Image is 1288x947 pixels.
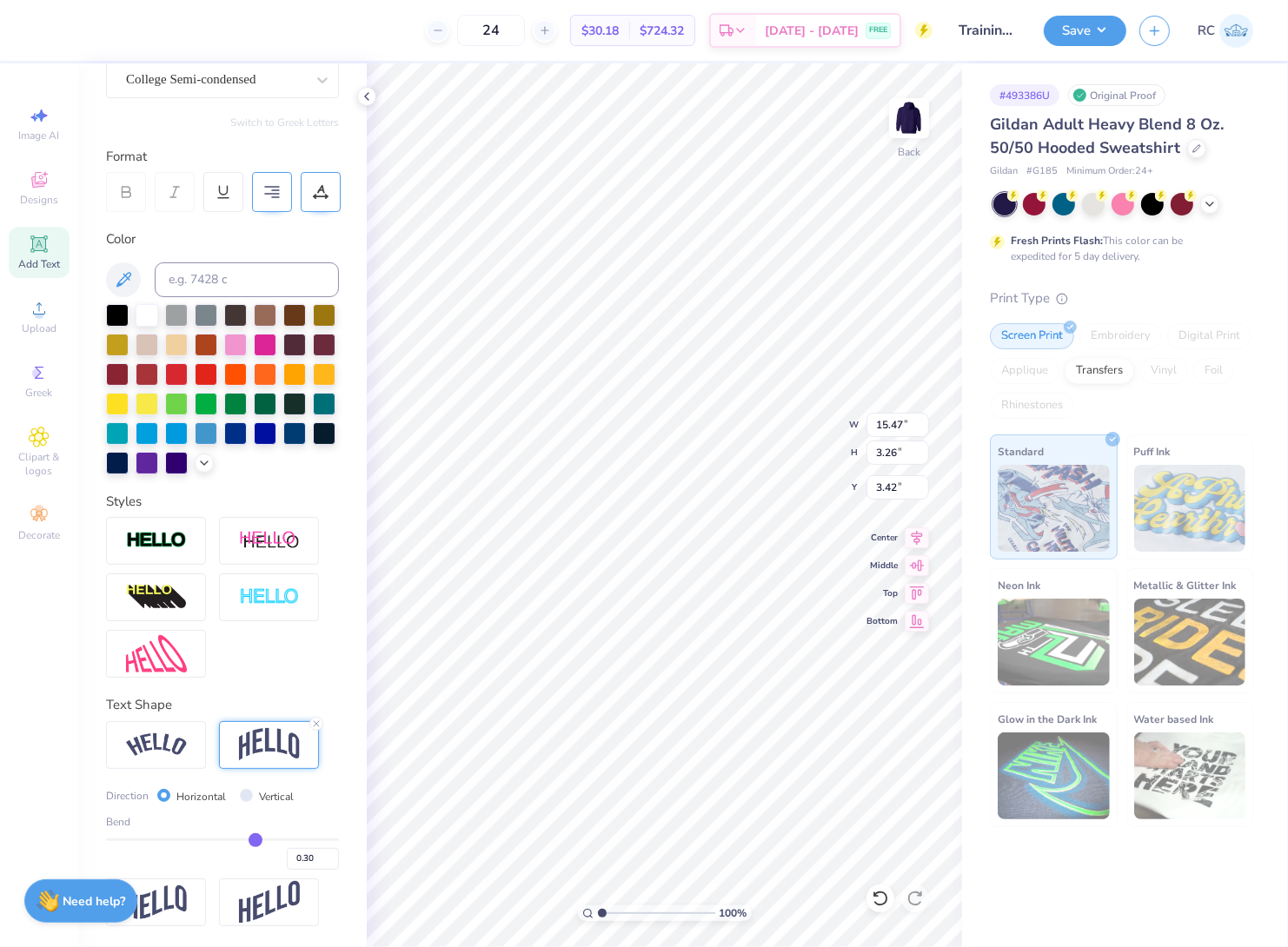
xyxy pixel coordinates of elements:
[155,262,339,297] input: e.g. 7428 c
[1011,233,1225,264] div: This color can be expedited for 5 day delivery.
[866,615,898,627] span: Bottom
[990,288,1253,308] div: Print Type
[22,321,56,335] span: Upload
[230,116,339,129] button: Switch to Greek Letters
[1134,710,1214,728] span: Water based Ink
[239,587,300,607] img: Negative Space
[720,905,747,921] span: 100 %
[1198,14,1253,48] a: RC
[9,450,70,478] span: Clipart & logos
[990,84,1059,106] div: # 493386U
[998,442,1044,460] span: Standard
[1134,599,1246,685] img: Metallic & Glitter Ink
[990,114,1224,158] span: Gildan Adult Heavy Blend 8 Oz. 50/50 Hooded Sweatshirt
[1219,14,1253,48] img: Rio Cabojoc
[1139,358,1188,384] div: Vinyl
[765,22,859,40] span: [DATE] - [DATE]
[106,788,149,804] span: Direction
[1079,323,1162,349] div: Embroidery
[1134,465,1246,552] img: Puff Ink
[106,695,339,715] div: Text Shape
[990,164,1018,179] span: Gildan
[869,24,887,36] span: FREE
[18,257,60,271] span: Add Text
[1026,164,1058,179] span: # G185
[239,530,300,552] img: Shadow
[866,532,898,544] span: Center
[239,881,300,924] img: Rise
[126,584,187,612] img: 3d Illusion
[892,101,926,136] img: Back
[126,531,187,551] img: Stroke
[998,599,1110,685] img: Neon Ink
[1134,576,1237,594] span: Metallic & Glitter Ink
[640,22,684,40] span: $724.32
[1044,16,1126,46] button: Save
[898,144,920,160] div: Back
[106,147,341,167] div: Format
[998,732,1110,819] img: Glow in the Dark Ink
[998,576,1040,594] span: Neon Ink
[106,229,339,249] div: Color
[126,885,187,919] img: Flag
[1066,164,1153,179] span: Minimum Order: 24 +
[946,13,1031,48] input: Untitled Design
[26,386,53,400] span: Greek
[106,492,339,512] div: Styles
[126,733,187,757] img: Arc
[866,587,898,599] span: Top
[998,710,1097,728] span: Glow in the Dark Ink
[1134,732,1246,819] img: Water based Ink
[990,393,1074,419] div: Rhinestones
[1193,358,1234,384] div: Foil
[1011,234,1103,248] strong: Fresh Prints Flash:
[1198,21,1215,41] span: RC
[1065,358,1134,384] div: Transfers
[990,323,1074,349] div: Screen Print
[19,129,60,142] span: Image AI
[18,528,60,542] span: Decorate
[259,789,294,805] label: Vertical
[866,560,898,572] span: Middle
[1068,84,1165,106] div: Original Proof
[998,465,1110,552] img: Standard
[126,635,187,672] img: Free Distort
[581,22,619,40] span: $30.18
[457,15,525,46] input: – –
[990,358,1059,384] div: Applique
[1134,442,1171,460] span: Puff Ink
[239,728,300,761] img: Arch
[1167,323,1251,349] div: Digital Print
[63,893,126,910] strong: Need help?
[177,789,227,805] label: Horizontal
[106,814,130,830] span: Bend
[20,193,58,207] span: Designs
